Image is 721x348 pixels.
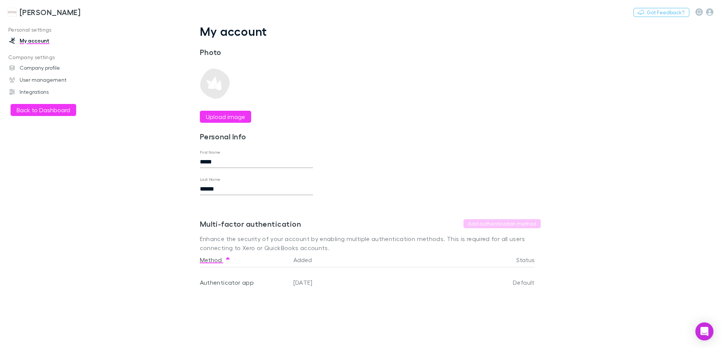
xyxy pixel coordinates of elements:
[3,3,85,21] a: [PERSON_NAME]
[8,8,17,17] img: Hales Douglass's Logo
[206,112,245,121] label: Upload image
[516,252,544,267] button: Status
[2,25,102,35] p: Personal settings
[200,150,221,155] label: First Name
[200,267,287,298] div: Authenticator app
[11,104,76,116] button: Back to Dashboard
[200,132,313,141] h3: Personal Info
[2,74,102,86] a: User management
[200,69,230,99] img: Preview
[463,219,541,228] button: Add authentication method
[2,86,102,98] a: Integrations
[200,111,251,123] button: Upload image
[200,177,221,182] label: Last Name
[200,219,301,228] h3: Multi-factor authentication
[200,24,541,38] h1: My account
[200,234,541,252] p: Enhance the security of your account by enabling multiple authentication methods. This is require...
[20,8,80,17] h3: [PERSON_NAME]
[290,267,467,298] div: [DATE]
[2,53,102,62] p: Company settings
[2,35,102,47] a: My account
[2,62,102,74] a: Company profile
[293,252,321,267] button: Added
[695,322,713,340] div: Open Intercom Messenger
[634,8,689,17] button: Got Feedback?
[200,252,231,267] button: Method
[200,47,313,56] h3: Photo
[467,267,535,298] div: Default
